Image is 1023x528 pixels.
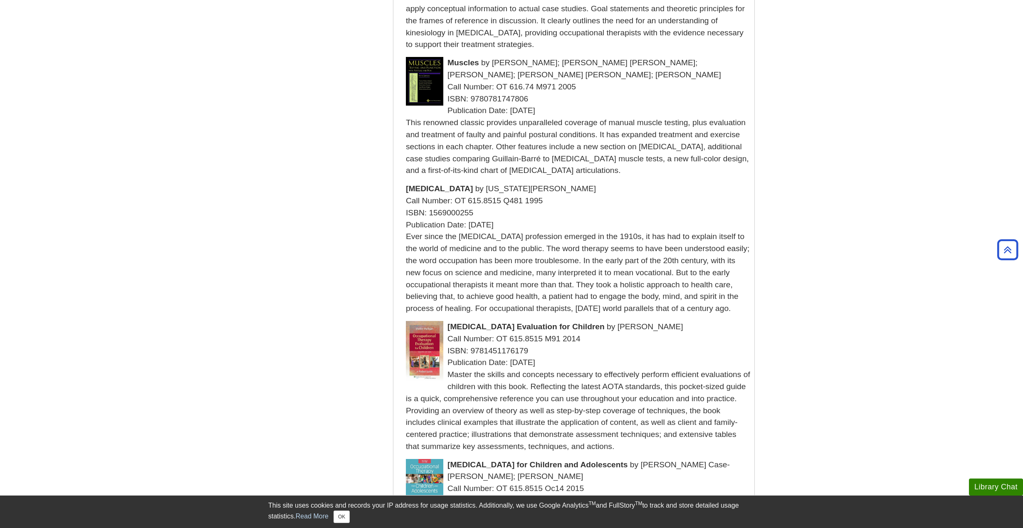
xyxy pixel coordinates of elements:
div: Publication Date: [DATE] [406,105,750,117]
sup: TM [635,501,642,506]
div: ISBN: 9781451176179 [406,345,750,357]
div: Call Number: OT 615.8515 M91 2014 [406,333,750,345]
span: [MEDICAL_DATA] [406,184,473,193]
div: Call Number: OT 615.8515 Q481 1995 [406,195,750,207]
div: Ever since the [MEDICAL_DATA] profession emerged in the 1910s, it has had to explain itself to th... [406,231,750,315]
span: by [475,184,484,193]
div: This renowned classic provides unparalleled coverage of manual muscle testing, plus evaluation an... [406,117,750,177]
div: ISBN: 9780781747806 [406,93,750,105]
a: Read More [296,513,329,520]
div: Publication Date: [DATE] [406,219,750,231]
div: ISBN: 1569000255 [406,207,750,219]
div: This site uses cookies and records your IP address for usage statistics. Additionally, we use Goo... [268,501,755,523]
span: by [630,460,638,469]
span: Muscles [447,58,479,67]
button: Library Chat [969,479,1023,496]
div: Publication Date: [DATE] [406,357,750,369]
span: [PERSON_NAME] Case-[PERSON_NAME]; [PERSON_NAME] [447,460,730,481]
span: [PERSON_NAME] [618,322,683,331]
span: [US_STATE][PERSON_NAME] [486,184,596,193]
span: [PERSON_NAME]; [PERSON_NAME] [PERSON_NAME]; [PERSON_NAME]; [PERSON_NAME] [PERSON_NAME]; [PERSON_N... [447,58,721,79]
div: Call Number: OT 615.8515 Oc14 2015 [406,483,750,495]
button: Close [334,511,350,523]
span: [MEDICAL_DATA] for Children and Adolescents [447,460,628,469]
div: Master the skills and concepts necessary to effectively perform efficient evaluations of children... [406,369,750,453]
span: by [607,322,615,331]
span: by [481,58,489,67]
a: Back to Top [994,244,1021,255]
span: [MEDICAL_DATA] Evaluation for Children [447,322,605,331]
div: Call Number: OT 616.74 M971 2005 [406,81,750,93]
sup: TM [588,501,596,506]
